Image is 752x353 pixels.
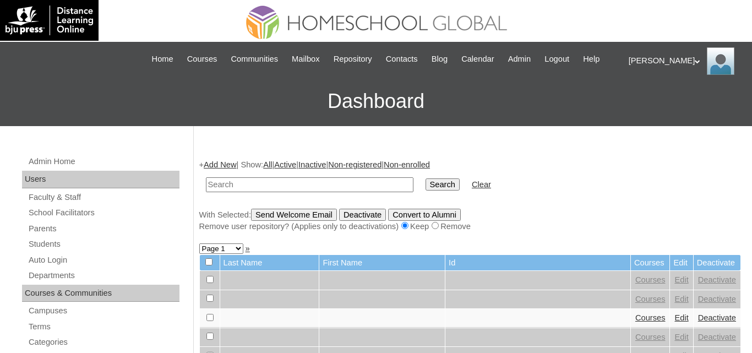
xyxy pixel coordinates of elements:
div: [PERSON_NAME] [629,47,741,75]
a: Deactivate [698,295,736,303]
a: Active [274,160,296,169]
td: Id [445,255,630,271]
a: Deactivate [698,333,736,341]
a: Edit [674,333,688,341]
td: Deactivate [694,255,740,271]
a: Edit [674,295,688,303]
span: Communities [231,53,278,66]
h3: Dashboard [6,77,746,126]
img: Ariane Ebuen [707,47,734,75]
a: Courses [182,53,223,66]
a: Deactivate [698,313,736,322]
div: With Selected: [199,209,742,232]
a: Calendar [456,53,499,66]
td: Edit [670,255,693,271]
a: Non-registered [328,160,382,169]
a: Campuses [28,304,179,318]
span: Admin [508,53,531,66]
td: Last Name [220,255,319,271]
input: Deactivate [339,209,386,221]
a: Home [146,53,179,66]
span: Help [583,53,600,66]
a: Deactivate [698,275,736,284]
a: Faculty & Staff [28,191,179,204]
a: Blog [426,53,453,66]
a: Courses [635,313,666,322]
td: Courses [631,255,670,271]
span: Contacts [386,53,418,66]
span: Logout [544,53,569,66]
span: Mailbox [292,53,320,66]
a: Add New [204,160,236,169]
a: Courses [635,333,666,341]
a: Contacts [380,53,423,66]
a: Mailbox [286,53,325,66]
img: logo-white.png [6,6,93,35]
a: Courses [635,275,666,284]
div: Users [22,171,179,188]
a: Parents [28,222,179,236]
a: School Facilitators [28,206,179,220]
a: Edit [674,275,688,284]
a: Help [577,53,605,66]
div: Courses & Communities [22,285,179,302]
a: Admin [503,53,537,66]
a: » [246,244,250,253]
a: Inactive [298,160,326,169]
span: Blog [432,53,448,66]
a: Repository [328,53,378,66]
a: Categories [28,335,179,349]
span: Calendar [461,53,494,66]
a: Clear [472,180,491,189]
a: Non-enrolled [384,160,430,169]
td: First Name [319,255,445,271]
a: Auto Login [28,253,179,267]
a: Students [28,237,179,251]
div: + | Show: | | | | [199,159,742,232]
input: Search [206,177,413,192]
input: Send Welcome Email [251,209,337,221]
a: Admin Home [28,155,179,169]
div: Remove user repository? (Applies only to deactivations) Keep Remove [199,221,742,232]
a: Terms [28,320,179,334]
input: Convert to Alumni [388,209,461,221]
a: Courses [635,295,666,303]
a: Edit [674,313,688,322]
a: Departments [28,269,179,283]
span: Courses [187,53,217,66]
span: Home [152,53,173,66]
a: All [263,160,272,169]
span: Repository [334,53,372,66]
a: Communities [225,53,284,66]
input: Search [426,178,460,191]
a: Logout [539,53,575,66]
